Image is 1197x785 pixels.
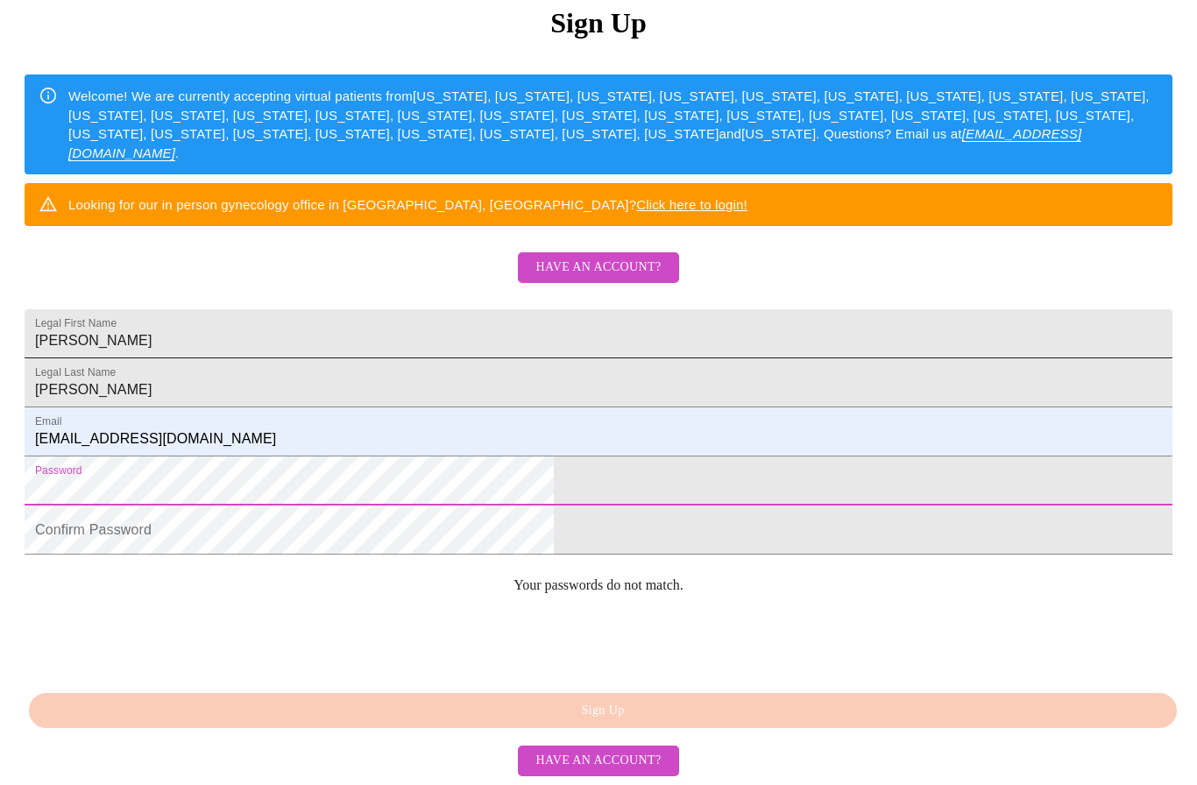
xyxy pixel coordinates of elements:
p: Your passwords do not match. [25,577,1172,593]
div: Welcome! We are currently accepting virtual patients from [US_STATE], [US_STATE], [US_STATE], [US... [68,80,1158,169]
span: Have an account? [535,257,661,279]
iframe: reCAPTCHA [25,607,291,675]
a: Have an account? [514,752,683,767]
a: Have an account? [514,272,683,286]
h3: Sign Up [25,7,1172,39]
button: Have an account? [518,746,678,776]
a: Click here to login! [636,197,747,212]
span: Have an account? [535,750,661,772]
button: Have an account? [518,252,678,283]
div: Looking for our in person gynecology office in [GEOGRAPHIC_DATA], [GEOGRAPHIC_DATA]? [68,188,747,221]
